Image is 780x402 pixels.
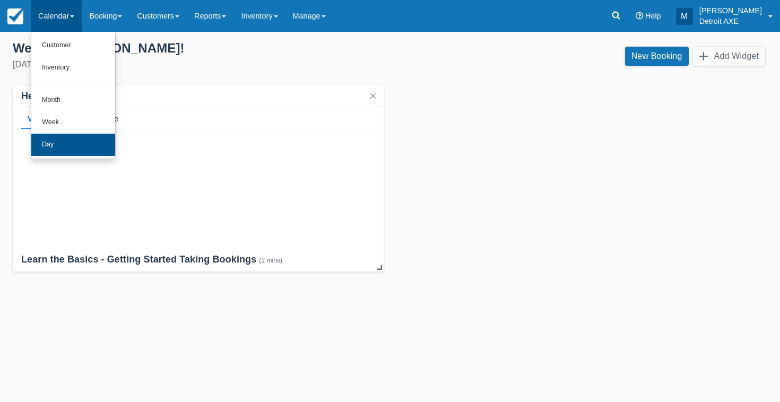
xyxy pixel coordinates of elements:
div: Learn the Basics - Getting Started Taking Bookings [21,254,375,267]
div: M [676,8,693,25]
p: [PERSON_NAME] [699,5,762,16]
button: Add Widget [693,47,765,66]
a: Inventory [31,57,115,79]
div: (2 mins) [259,257,282,264]
p: Detroit AXE [699,16,762,27]
i: Help [636,12,643,20]
img: checkfront-main-nav-mini-logo.png [7,8,23,24]
a: Month [31,89,115,111]
div: Welcome , [PERSON_NAME] ! [13,40,382,56]
div: [DATE] [13,58,382,71]
div: Video [21,107,55,129]
a: Day [31,134,115,156]
a: New Booking [625,47,689,66]
div: Helpdesk [21,90,64,102]
a: Customer [31,34,115,57]
ul: Calendar [31,32,116,159]
a: Week [31,111,115,134]
span: Help [645,12,661,20]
